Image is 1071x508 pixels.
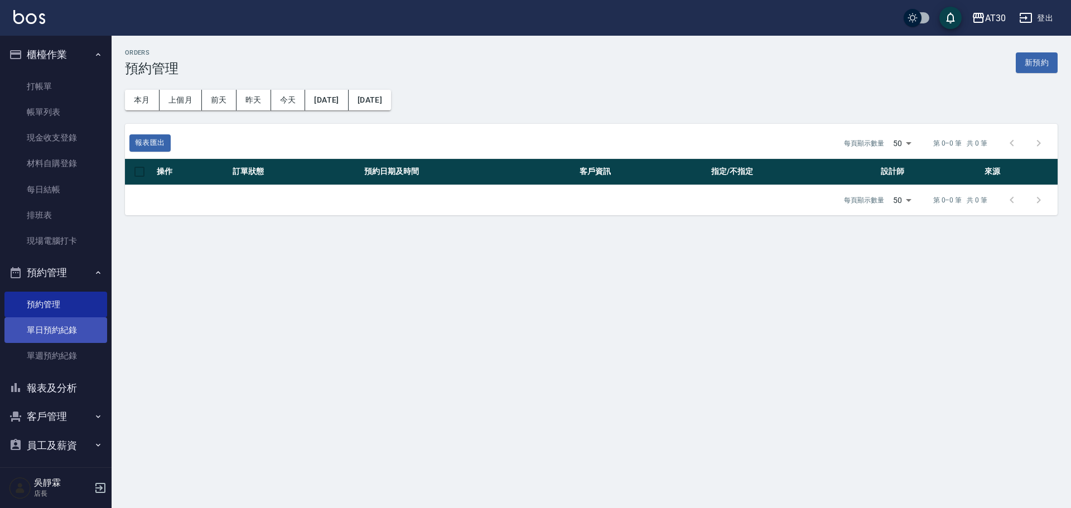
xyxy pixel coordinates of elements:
[4,402,107,431] button: 客戶管理
[160,90,202,110] button: 上個月
[4,177,107,202] a: 每日結帳
[982,159,1058,185] th: 來源
[1015,8,1058,28] button: 登出
[4,374,107,403] button: 報表及分析
[4,40,107,69] button: 櫃檯作業
[230,159,361,185] th: 訂單狀態
[9,477,31,499] img: Person
[125,90,160,110] button: 本月
[4,99,107,125] a: 帳單列表
[844,195,884,205] p: 每頁顯示數量
[4,74,107,99] a: 打帳單
[1016,57,1058,67] a: 新預約
[202,90,237,110] button: 前天
[933,138,987,148] p: 第 0–0 筆 共 0 筆
[305,90,348,110] button: [DATE]
[129,134,171,152] button: 報表匯出
[125,49,178,56] h2: Orders
[34,488,91,499] p: 店長
[4,228,107,254] a: 現場電腦打卡
[4,125,107,151] a: 現金收支登錄
[1016,52,1058,73] button: 新預約
[889,128,915,158] div: 50
[889,185,915,215] div: 50
[13,10,45,24] img: Logo
[4,258,107,287] button: 預約管理
[844,138,884,148] p: 每頁顯示數量
[708,159,878,185] th: 指定/不指定
[985,11,1006,25] div: AT30
[933,195,987,205] p: 第 0–0 筆 共 0 筆
[4,202,107,228] a: 排班表
[4,459,107,488] button: 商品管理
[4,151,107,176] a: 材料自購登錄
[4,343,107,369] a: 單週預約紀錄
[34,477,91,488] h5: 吳靜霖
[878,159,982,185] th: 設計師
[967,7,1010,30] button: AT30
[4,317,107,343] a: 單日預約紀錄
[349,90,391,110] button: [DATE]
[577,159,708,185] th: 客戶資訊
[271,90,306,110] button: 今天
[4,431,107,460] button: 員工及薪資
[361,159,577,185] th: 預約日期及時間
[125,61,178,76] h3: 預約管理
[237,90,271,110] button: 昨天
[939,7,962,29] button: save
[154,159,230,185] th: 操作
[4,292,107,317] a: 預約管理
